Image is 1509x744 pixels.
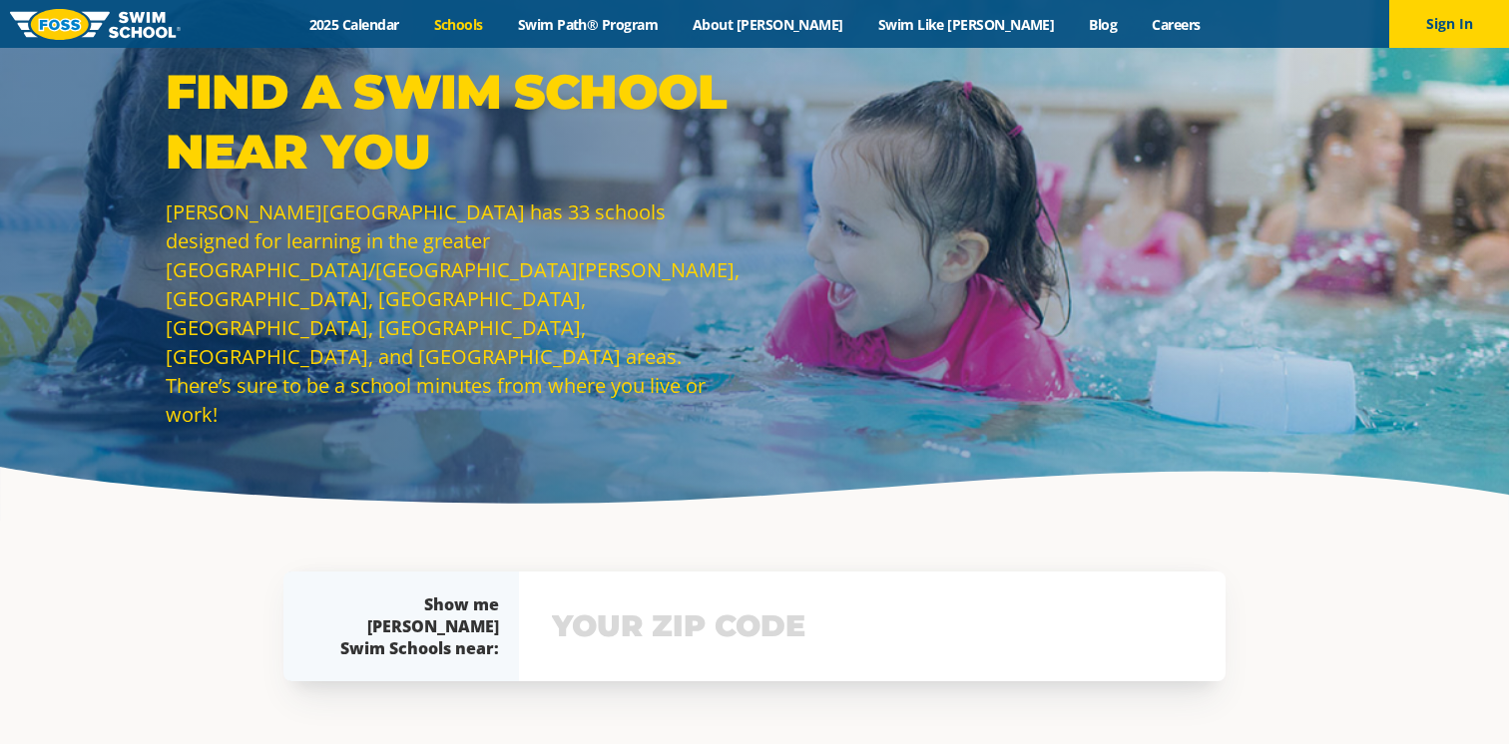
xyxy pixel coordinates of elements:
[1135,15,1218,34] a: Careers
[500,15,675,34] a: Swim Path® Program
[860,15,1072,34] a: Swim Like [PERSON_NAME]
[166,197,745,429] p: [PERSON_NAME][GEOGRAPHIC_DATA] has 33 schools designed for learning in the greater [GEOGRAPHIC_DA...
[10,9,181,40] img: FOSS Swim School Logo
[1072,15,1135,34] a: Blog
[547,597,1198,655] input: YOUR ZIP CODE
[291,15,416,34] a: 2025 Calendar
[323,593,499,659] div: Show me [PERSON_NAME] Swim Schools near:
[166,62,745,182] p: Find a Swim School Near You
[416,15,500,34] a: Schools
[676,15,861,34] a: About [PERSON_NAME]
